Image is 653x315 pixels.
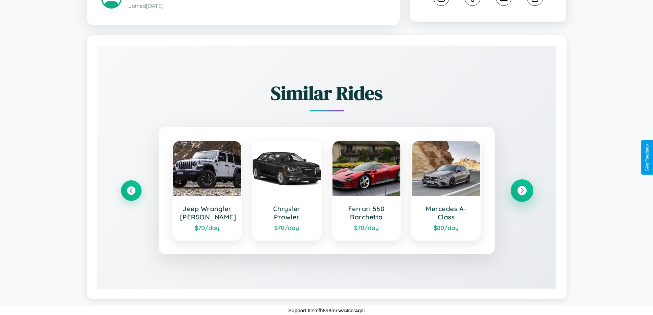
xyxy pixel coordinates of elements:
[121,80,532,106] h2: Similar Rides
[259,205,314,221] h3: Chrysler Prowler
[419,205,473,221] h3: Mercedes A-Class
[288,306,365,315] p: Support ID: mfh8a8mrswr4ccr4gai
[419,224,473,231] div: $ 80 /day
[180,205,234,221] h3: Jeep Wrangler [PERSON_NAME]
[645,144,650,171] div: Give Feedback
[129,1,385,11] p: Joined [DATE]
[252,141,322,241] a: Chrysler Prowler$70/day
[180,224,234,231] div: $ 70 /day
[339,205,394,221] h3: Ferrari 550 Barchetta
[172,141,242,241] a: Jeep Wrangler [PERSON_NAME]$70/day
[411,141,481,241] a: Mercedes A-Class$80/day
[339,224,394,231] div: $ 70 /day
[332,141,401,241] a: Ferrari 550 Barchetta$70/day
[259,224,314,231] div: $ 70 /day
